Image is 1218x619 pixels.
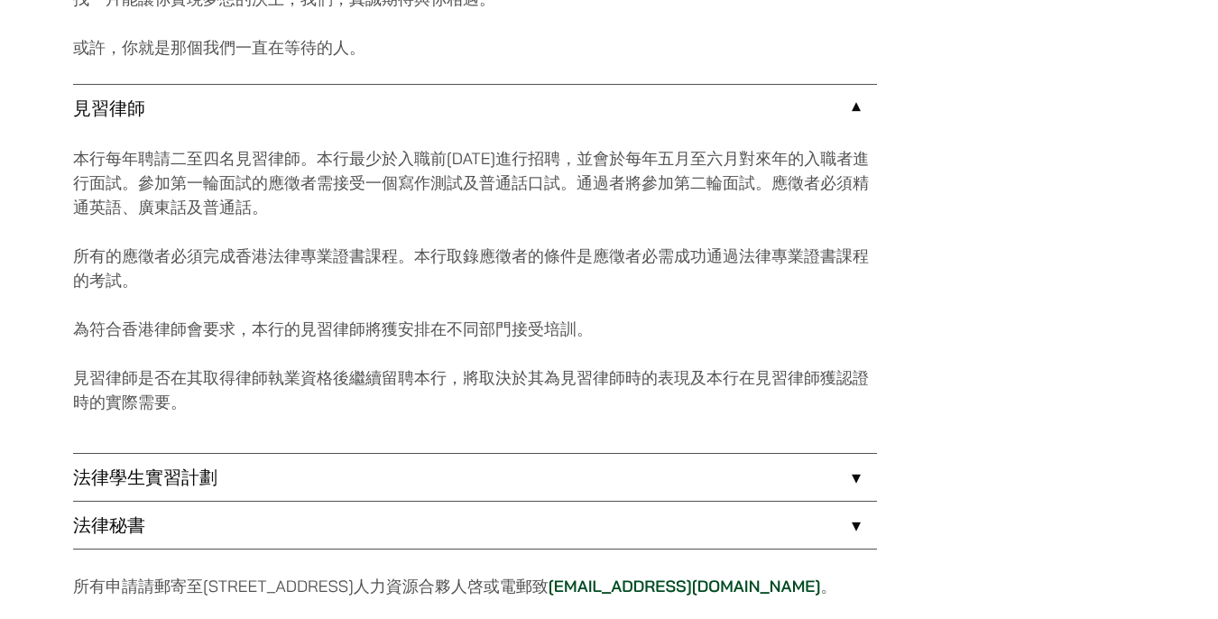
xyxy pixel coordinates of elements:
a: 法律學生實習計劃 [73,454,877,501]
p: 本行每年聘請二至四名見習律師。本行最少於入職前[DATE]進行招聘，並會於每年五月至六月對來年的入職者進行面試。參加第一輪面試的應徵者需接受一個寫作測試及普通話口試。通過者將參加第二輪面試。應徵... [73,146,877,219]
p: 所有的應徵者必須完成香港法律專業證書課程。本行取錄應徵者的條件是應徵者必需成功通過法律專業證書課程的考試。 [73,244,877,292]
p: 或許，你就是那個我們一直在等待的人。 [73,35,877,60]
a: 見習律師 [73,85,877,132]
div: 見習律師 [73,132,877,453]
a: [EMAIL_ADDRESS][DOMAIN_NAME] [549,576,821,596]
a: 法律秘書 [73,502,877,549]
p: 為符合香港律師會要求，本行的見習律師將獲安排在不同部門接受培訓。 [73,317,877,341]
p: 見習律師是否在其取得律師執業資格後繼續留聘本行，將取決於其為見習律師時的表現及本行在見習律師獲認證時的實際需要。 [73,365,877,414]
p: 所有申請請郵寄至[STREET_ADDRESS]人力資源合夥人啓或電郵致 。 [73,574,877,598]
